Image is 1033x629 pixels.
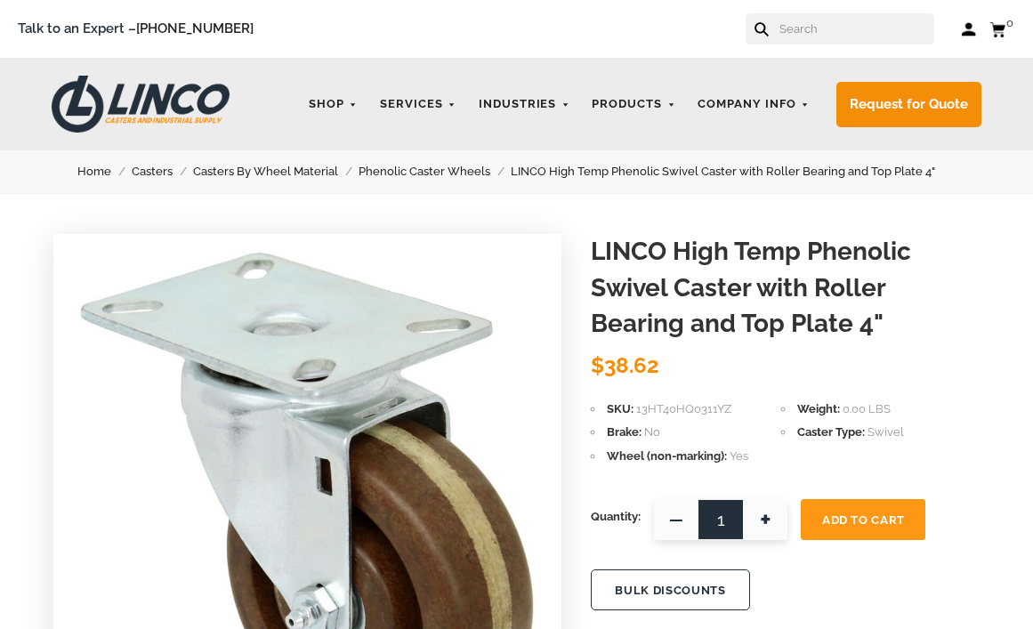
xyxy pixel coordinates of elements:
[18,18,254,40] span: Talk to an Expert –
[300,87,367,122] a: Shop
[591,352,659,378] span: $38.62
[193,162,359,181] a: Casters By Wheel Material
[1006,16,1013,29] span: 0
[132,162,193,181] a: Casters
[689,87,819,122] a: Company Info
[743,499,787,540] span: +
[591,499,641,535] span: Quantity
[961,20,976,38] a: Log in
[77,162,132,181] a: Home
[797,425,865,439] span: Caster Type
[591,234,980,343] h1: LINCO High Temp Phenolic Swivel Caster with Roller Bearing and Top Plate 4"
[801,499,925,540] button: Add To Cart
[583,87,684,122] a: Products
[607,402,634,415] span: SKU
[136,20,254,36] a: [PHONE_NUMBER]
[730,449,748,463] span: Yes
[607,449,727,463] span: Wheel (non-marking)
[836,82,981,127] a: Request for Quote
[989,18,1015,40] a: 0
[470,87,579,122] a: Industries
[868,425,904,439] span: Swivel
[359,162,511,181] a: Phenolic Caster Wheels
[797,402,840,415] span: Weight
[607,425,642,439] span: Brake
[636,402,731,415] span: 13HT40HQ0311YZ
[822,513,905,527] span: Add To Cart
[654,499,698,540] span: —
[778,13,934,44] input: Search
[371,87,465,122] a: Services
[511,162,956,181] a: LINCO High Temp Phenolic Swivel Caster with Roller Bearing and Top Plate 4"
[843,402,891,415] span: 0.00 LBS
[52,76,230,133] img: LINCO CASTERS & INDUSTRIAL SUPPLY
[591,569,749,610] button: BULK DISCOUNTS
[644,425,660,439] span: No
